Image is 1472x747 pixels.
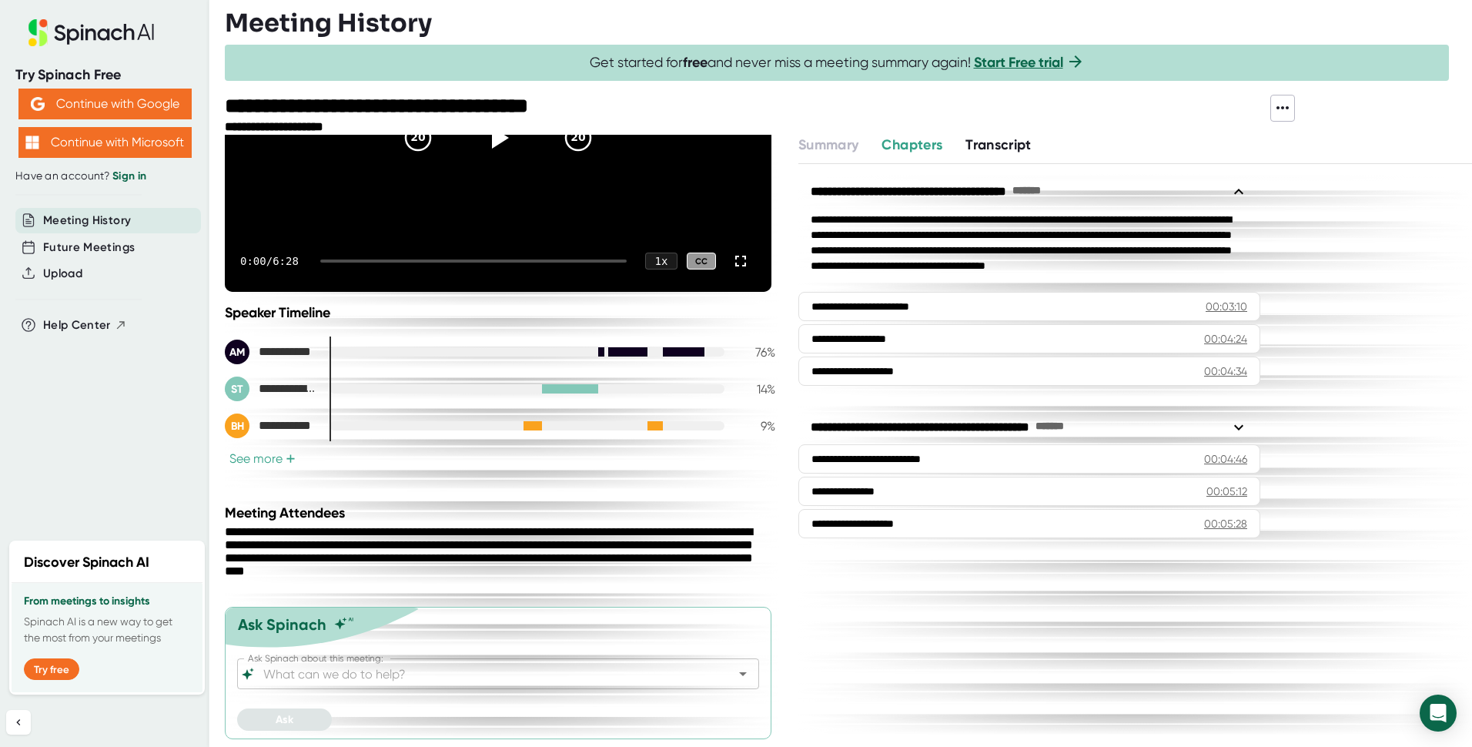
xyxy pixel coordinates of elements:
[737,345,775,360] div: 76 %
[43,317,111,334] span: Help Center
[24,595,190,608] h3: From meetings to insights
[882,135,942,156] button: Chapters
[645,253,677,270] div: 1 x
[225,414,249,438] div: BH
[15,169,194,183] div: Have an account?
[1204,516,1247,531] div: 00:05:28
[43,265,82,283] button: Upload
[798,135,858,156] button: Summary
[732,663,754,685] button: Open
[798,136,858,153] span: Summary
[15,66,194,84] div: Try Spinach Free
[31,97,45,111] img: Aehbyd4JwY73AAAAAElFTkSuQmCC
[24,658,79,680] button: Try free
[18,127,192,158] button: Continue with Microsoft
[965,136,1032,153] span: Transcript
[737,382,775,397] div: 14 %
[1420,695,1457,732] div: Open Intercom Messenger
[18,89,192,119] button: Continue with Google
[43,239,135,256] button: Future Meetings
[965,135,1032,156] button: Transcript
[225,340,317,364] div: Alan Mouton
[1204,451,1247,467] div: 00:04:46
[1206,484,1247,499] div: 00:05:12
[225,451,300,467] button: See more+
[974,54,1063,71] a: Start Free trial
[6,710,31,735] button: Collapse sidebar
[43,212,131,229] button: Meeting History
[737,419,775,434] div: 9 %
[225,504,779,521] div: Meeting Attendees
[225,414,317,438] div: Benson Hill
[1204,331,1247,347] div: 00:04:24
[1204,363,1247,379] div: 00:04:34
[687,253,716,270] div: CC
[237,708,332,731] button: Ask
[260,663,709,685] input: What can we do to help?
[225,377,317,401] div: Sandra L. Tyler
[225,340,249,364] div: AM
[225,304,775,321] div: Speaker Timeline
[225,377,249,401] div: ST
[590,54,1085,72] span: Get started for and never miss a meeting summary again!
[882,136,942,153] span: Chapters
[112,169,146,183] a: Sign in
[1206,299,1247,314] div: 00:03:10
[286,453,296,465] span: +
[240,255,302,267] div: 0:00 / 6:28
[43,317,127,334] button: Help Center
[683,54,708,71] b: free
[24,614,190,646] p: Spinach AI is a new way to get the most from your meetings
[276,713,293,726] span: Ask
[225,8,432,38] h3: Meeting History
[238,615,326,634] div: Ask Spinach
[24,552,149,573] h2: Discover Spinach AI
